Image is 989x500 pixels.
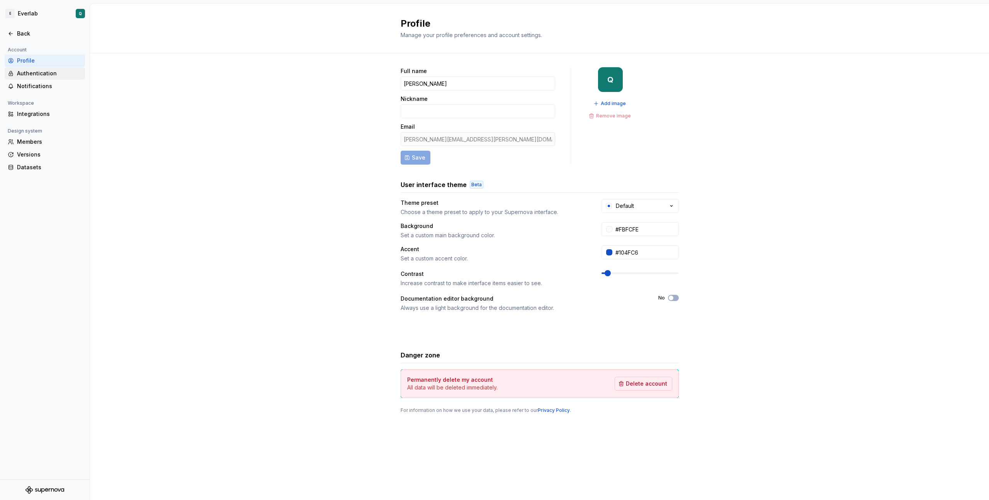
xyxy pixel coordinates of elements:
h2: Profile [401,17,670,30]
div: Q [79,10,82,17]
div: Set a custom main background color. [401,231,588,239]
div: Integrations [17,110,82,118]
div: For information on how we use your data, please refer to our . [401,407,679,413]
a: Profile [5,54,85,67]
a: Integrations [5,108,85,120]
div: Contrast [401,270,588,278]
div: Theme preset [401,199,588,207]
div: Members [17,138,82,146]
a: Datasets [5,161,85,173]
button: Delete account [615,377,672,391]
input: #104FC6 [612,245,679,259]
div: Account [5,45,30,54]
div: Notifications [17,82,82,90]
div: Always use a light background for the documentation editor. [401,304,644,312]
div: Profile [17,57,82,65]
span: Add image [601,100,626,107]
a: Notifications [5,80,85,92]
div: Default [616,202,634,210]
div: Choose a theme preset to apply to your Supernova interface. [401,208,588,216]
button: Default [602,199,679,213]
button: Add image [591,98,629,109]
span: Manage your profile preferences and account settings. [401,32,542,38]
label: Nickname [401,95,428,103]
div: Authentication [17,70,82,77]
div: Back [17,30,82,37]
input: #FFFFFF [612,222,679,236]
div: Accent [401,245,588,253]
div: Workspace [5,99,37,108]
a: Back [5,27,85,40]
label: No [658,295,665,301]
svg: Supernova Logo [25,486,64,494]
a: Authentication [5,67,85,80]
a: Privacy Policy [538,407,570,413]
label: Email [401,123,415,131]
p: All data will be deleted immediately. [407,384,498,391]
h4: Permanently delete my account [407,376,493,384]
div: Datasets [17,163,82,171]
div: Background [401,222,588,230]
div: Q [607,77,613,83]
span: Delete account [626,380,667,388]
a: Members [5,136,85,148]
div: Beta [470,181,483,189]
div: Increase contrast to make interface items easier to see. [401,279,588,287]
div: Set a custom accent color. [401,255,588,262]
div: Documentation editor background [401,295,644,303]
button: EEverlabQ [2,5,88,22]
div: E [5,9,15,18]
h3: Danger zone [401,350,440,360]
div: Everlab [18,10,38,17]
div: Design system [5,126,45,136]
div: Versions [17,151,82,158]
a: Versions [5,148,85,161]
label: Full name [401,67,427,75]
h3: User interface theme [401,180,467,189]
